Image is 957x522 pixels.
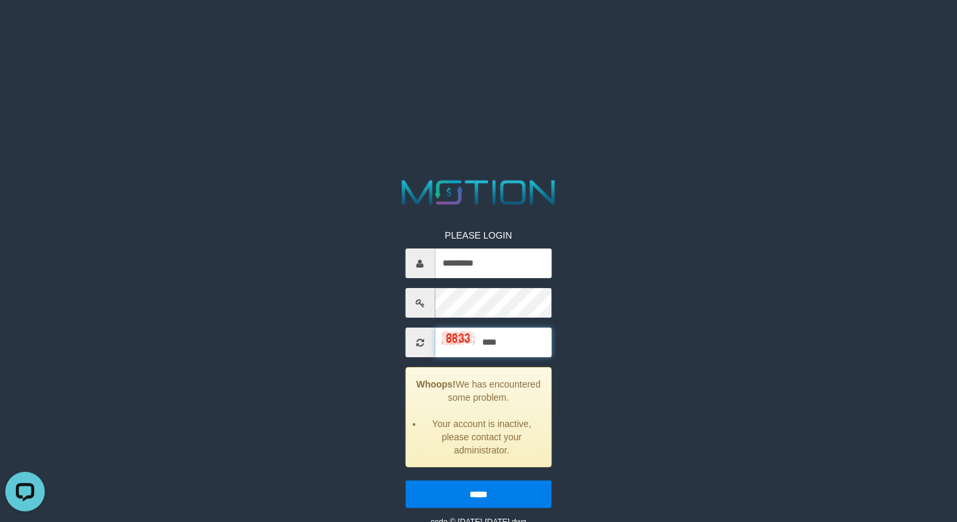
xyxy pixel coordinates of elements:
p: PLEASE LOGIN [405,229,551,242]
button: Open LiveChat chat widget [5,5,45,45]
div: We has encountered some problem. [405,367,551,467]
strong: Whoops! [416,379,456,390]
img: MOTION_logo.png [395,176,562,209]
li: Your account is inactive, please contact your administrator. [422,417,541,457]
img: captcha [441,332,474,345]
